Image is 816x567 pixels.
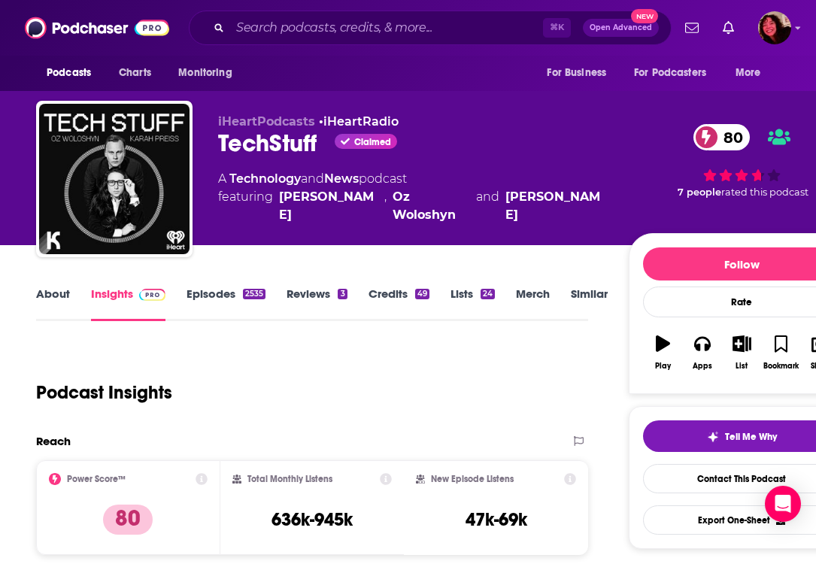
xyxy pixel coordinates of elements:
[679,15,705,41] a: Show notifications dropdown
[67,474,126,484] h2: Power Score™
[230,16,543,40] input: Search podcasts, credits, & more...
[301,171,324,186] span: and
[109,59,160,87] a: Charts
[287,287,347,321] a: Reviews3
[218,188,605,224] span: featuring
[762,326,801,380] button: Bookmark
[466,508,527,531] h3: 47k-69k
[758,11,791,44] img: User Profile
[634,62,706,83] span: For Podcasters
[279,188,378,224] a: Jonathan Strickland
[338,289,347,299] div: 3
[189,11,672,45] div: Search podcasts, credits, & more...
[763,362,799,371] div: Bookmark
[323,114,399,129] a: iHeartRadio
[178,62,232,83] span: Monitoring
[324,171,359,186] a: News
[103,505,153,535] p: 80
[36,59,111,87] button: open menu
[168,59,251,87] button: open menu
[476,188,499,224] span: and
[319,114,399,129] span: •
[624,59,728,87] button: open menu
[678,186,721,198] span: 7 people
[655,362,671,371] div: Play
[571,287,608,321] a: Similar
[758,11,791,44] span: Logged in as Kathryn-Musilek
[643,326,682,380] button: Play
[36,434,71,448] h2: Reach
[693,124,751,150] a: 80
[450,287,495,321] a: Lists24
[36,287,70,321] a: About
[543,18,571,38] span: ⌘ K
[722,326,761,380] button: List
[536,59,625,87] button: open menu
[583,19,659,37] button: Open AdvancedNew
[39,104,190,254] img: TechStuff
[187,287,265,321] a: Episodes2535
[547,62,606,83] span: For Business
[25,14,169,42] img: Podchaser - Follow, Share and Rate Podcasts
[415,289,429,299] div: 49
[590,24,652,32] span: Open Advanced
[765,486,801,522] div: Open Intercom Messenger
[693,362,712,371] div: Apps
[631,9,658,23] span: New
[758,11,791,44] button: Show profile menu
[708,124,751,150] span: 80
[119,62,151,83] span: Charts
[369,287,429,321] a: Credits49
[431,474,514,484] h2: New Episode Listens
[393,188,470,224] div: Oz Woloshyn
[481,289,495,299] div: 24
[505,188,605,224] div: [PERSON_NAME]
[91,287,165,321] a: InsightsPodchaser Pro
[271,508,353,531] h3: 636k-945k
[36,381,172,404] h1: Podcast Insights
[229,171,301,186] a: Technology
[725,59,780,87] button: open menu
[243,289,265,299] div: 2535
[47,62,91,83] span: Podcasts
[218,170,605,224] div: A podcast
[736,62,761,83] span: More
[736,362,748,371] div: List
[384,188,387,224] span: ,
[707,431,719,443] img: tell me why sparkle
[354,138,391,146] span: Claimed
[683,326,722,380] button: Apps
[516,287,550,321] a: Merch
[717,15,740,41] a: Show notifications dropdown
[725,431,777,443] span: Tell Me Why
[247,474,332,484] h2: Total Monthly Listens
[139,289,165,301] img: Podchaser Pro
[721,186,808,198] span: rated this podcast
[218,114,315,129] span: iHeartPodcasts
